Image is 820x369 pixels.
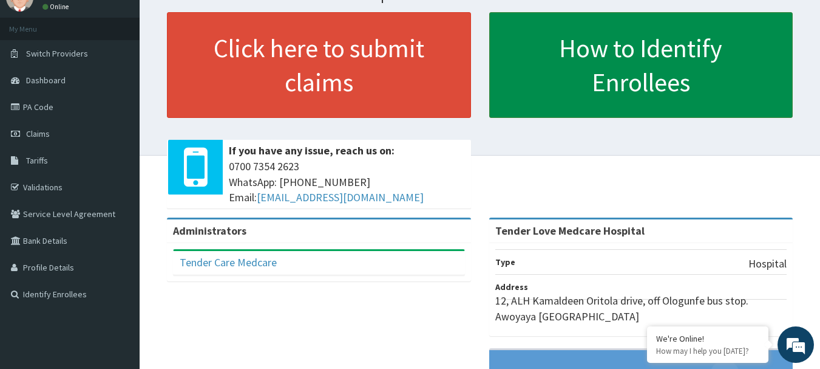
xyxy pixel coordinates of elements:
b: If you have any issue, reach us on: [229,143,395,157]
span: Switch Providers [26,48,88,59]
p: Hospital [748,256,787,272]
span: Claims [26,128,50,139]
a: Click here to submit claims [167,12,471,118]
a: Tender Care Medcare [180,255,277,269]
span: Tariffs [26,155,48,166]
a: How to Identify Enrollees [489,12,793,118]
span: Dashboard [26,75,66,86]
a: [EMAIL_ADDRESS][DOMAIN_NAME] [257,190,424,204]
div: We're Online! [656,333,759,344]
span: 0700 7354 2623 WhatsApp: [PHONE_NUMBER] Email: [229,159,465,205]
b: Type [495,257,515,267]
a: Online [42,2,72,11]
p: 12, ALH Kamaldeen Oritola drive, off Ologunfe bus stop. Awoyaya [GEOGRAPHIC_DATA] [495,293,787,324]
strong: Tender Love Medcare Hospital [495,224,645,238]
b: Address [495,281,528,292]
b: Administrators [173,224,246,238]
p: How may I help you today? [656,346,759,356]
